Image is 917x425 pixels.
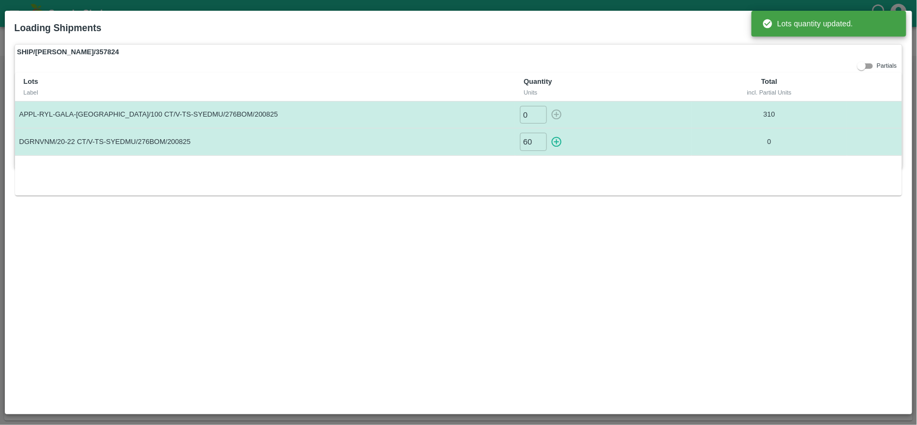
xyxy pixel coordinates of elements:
[696,137,843,147] p: 0
[696,110,843,120] p: 310
[520,133,547,150] input: 0
[762,14,853,33] div: Lots quantity updated.
[855,60,897,73] div: Partials
[17,47,119,57] strong: SHIP/[PERSON_NAME]/357824
[524,88,683,97] div: Units
[520,106,547,124] input: 0
[701,88,839,97] div: incl. Partial Units
[15,101,516,128] td: APPL-RYL-GALA-[GEOGRAPHIC_DATA]/100 CT/V-TS-SYEDMU/276BOM/200825
[24,88,507,97] div: Label
[24,77,38,85] b: Lots
[15,128,516,155] td: DGRNVNM/20-22 CT/V-TS-SYEDMU/276BOM/200825
[15,23,102,33] b: Loading Shipments
[524,77,552,85] b: Quantity
[761,77,777,85] b: Total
